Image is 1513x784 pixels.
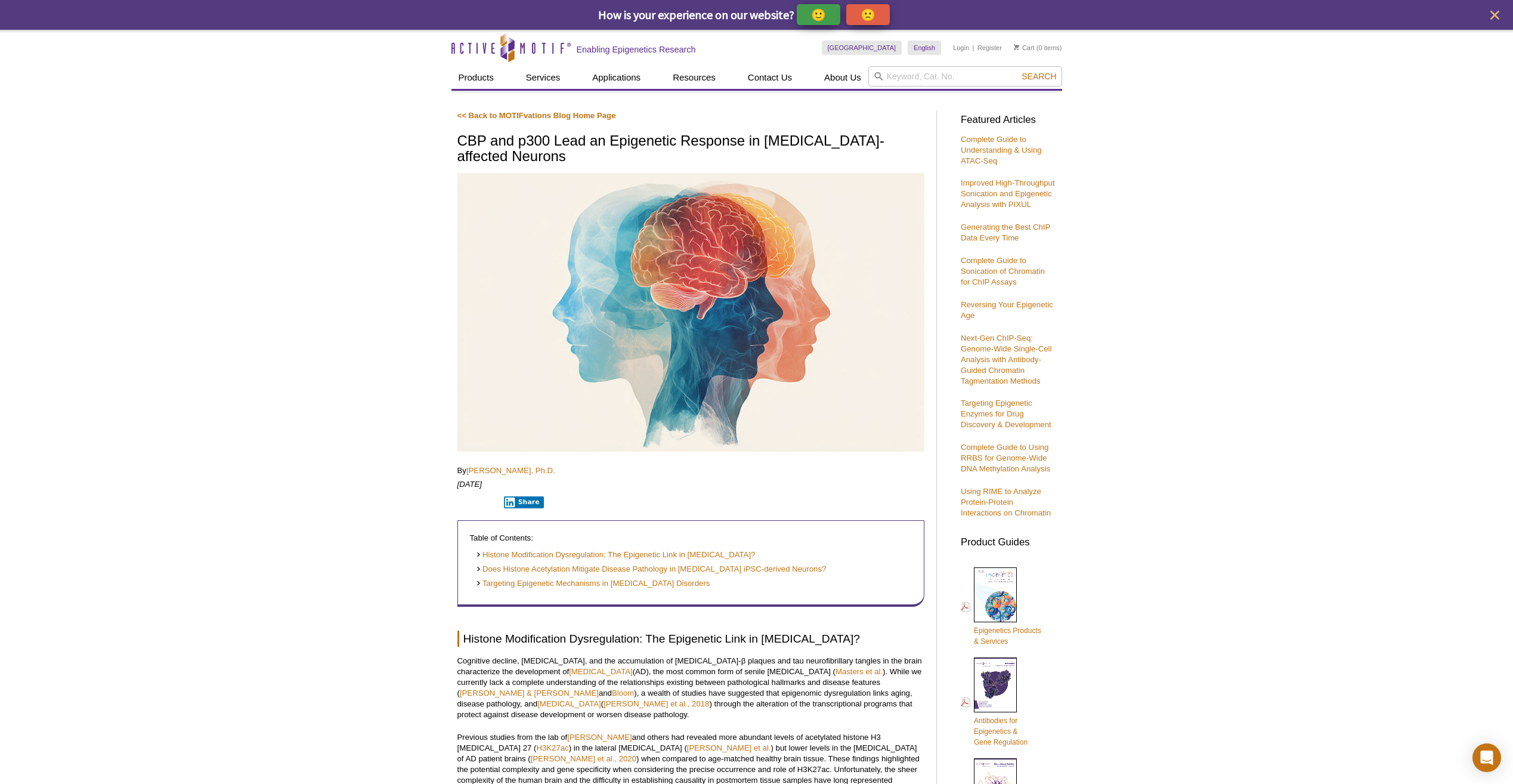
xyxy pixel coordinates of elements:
img: Your Cart [1014,44,1019,50]
a: Bloom [612,689,634,697]
h2: Histone Modification Dysregulation: The Epigenetic Link in [MEDICAL_DATA]? [457,631,924,647]
a: Masters et al. [836,667,883,676]
a: << Back to MOTIFvations Blog Home Page [457,111,616,120]
em: [DATE] [457,480,482,489]
li: | [973,41,974,55]
img: Abs_epi_2015_cover_web_70x200 [974,658,1017,712]
span: Antibodies for Epigenetics & Gene Regulation [974,717,1028,746]
a: Does Histone Acetylation Mitigate Disease Pathology in [MEDICAL_DATA] iPSC-derived Neurons? [476,564,827,575]
a: [MEDICAL_DATA] [569,667,633,676]
a: Next-Gen ChIP-Seq: Genome-Wide Single-Cell Analysis with Antibody-Guided Chromatin Tagmentation M... [961,334,1051,385]
iframe: X Post Button [457,496,496,508]
a: Generating the Best ChIP Data Every Time [961,223,1050,242]
p: Cognitive decline, [MEDICAL_DATA], and the accumulation of [MEDICAL_DATA]-β plaques and tau neuro... [457,656,924,720]
div: Open Intercom Messenger [1472,743,1501,772]
p: By [457,465,924,476]
a: H3K27ac [536,743,568,752]
a: English [908,41,941,55]
a: [MEDICAL_DATA] [537,699,601,708]
h3: Featured Articles [961,115,1056,125]
a: [GEOGRAPHIC_DATA] [822,41,902,55]
a: [PERSON_NAME] [567,733,632,742]
p: Table of Contents: [470,533,912,544]
a: [PERSON_NAME] & [PERSON_NAME] [460,689,599,697]
a: Complete Guide to Using RRBS for Genome-Wide DNA Methylation Analysis [961,443,1050,473]
a: Services [519,66,568,89]
a: Contact Us [741,66,799,89]
a: Resources [666,66,723,89]
a: Using RIME to Analyze Protein-Protein Interactions on Chromatin [961,487,1051,517]
button: Search [1018,71,1060,82]
a: Complete Guide to Understanding & Using ATAC-Seq [961,135,1042,165]
button: Share [504,496,544,508]
a: Cart [1014,44,1035,52]
h3: Product Guides [961,530,1056,548]
h2: Enabling Epigenetics Research [577,44,696,55]
li: (0 items) [1014,41,1062,55]
span: How is your experience on our website? [598,7,794,22]
a: [PERSON_NAME] et al., 2018 [604,699,709,708]
a: Login [953,44,969,52]
a: Antibodies forEpigenetics &Gene Regulation [961,656,1028,749]
img: Epi_brochure_140604_cover_web_70x200 [974,567,1017,622]
a: Applications [585,66,648,89]
a: Reversing Your Epigenetic Age [961,300,1053,320]
p: 🙁 [861,7,875,22]
a: Complete Guide to Sonication of Chromatin for ChIP Assays [961,256,1045,286]
a: [PERSON_NAME] et al. [687,743,771,752]
a: Targeting Epigenetic Mechanisms in [MEDICAL_DATA] Disorders [476,578,710,589]
img: Brain [457,173,924,452]
a: Epigenetics Products& Services [961,566,1041,648]
a: [PERSON_NAME], Ph.D. [466,466,555,475]
p: 🙂 [811,7,826,22]
input: Keyword, Cat. No. [868,66,1062,87]
span: Search [1022,72,1056,81]
a: Register [977,44,1002,52]
a: Histone Modification Dysregulation: The Epigenetic Link in [MEDICAL_DATA]? [476,550,756,561]
span: Epigenetics Products & Services [974,626,1041,646]
a: About Us [817,66,868,89]
a: [PERSON_NAME] et al., 2020 [531,754,636,763]
button: close [1487,8,1502,23]
a: Targeting Epigenetic Enzymes for Drug Discovery & Development [961,399,1051,429]
a: Products [451,66,501,89]
a: Improved High-Throughput Sonication and Epigenetic Analysis with PIXUL [961,178,1055,209]
h1: CBP and p300 Lead an Epigenetic Response in [MEDICAL_DATA]-affected Neurons [457,133,924,166]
